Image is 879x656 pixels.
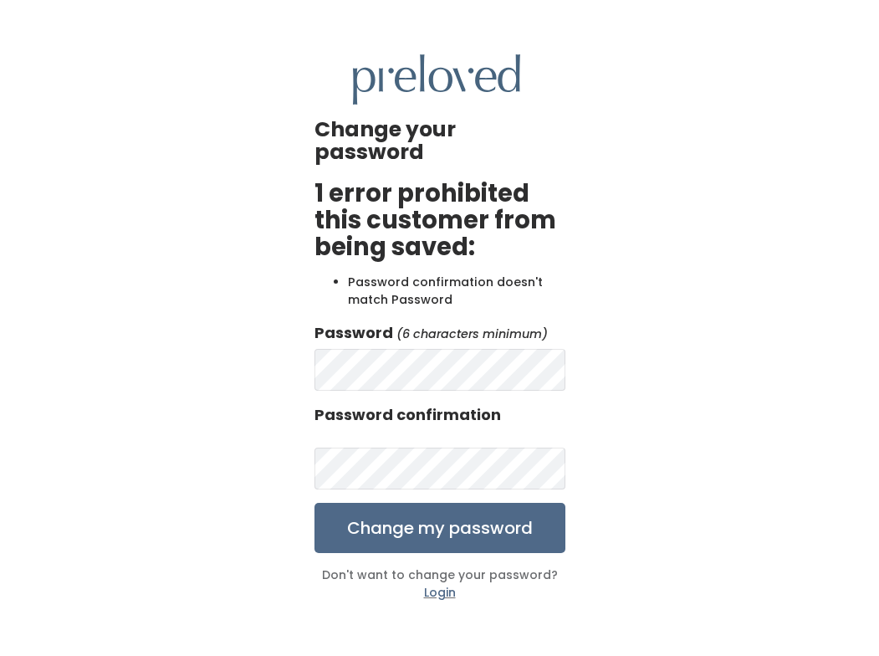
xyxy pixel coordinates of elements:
input: Change my password [314,503,565,553]
h2: 1 error prohibited this customer from being saved: [314,181,565,261]
label: Password confirmation [314,404,501,426]
img: preloved logo [353,54,520,104]
em: (6 characters minimum) [396,325,548,342]
div: Don't want to change your password? [314,553,565,601]
label: Password [314,322,393,344]
a: Login [424,584,456,601]
h3: Change your password [314,118,565,164]
li: Password confirmation doesn't match Password [348,274,565,309]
